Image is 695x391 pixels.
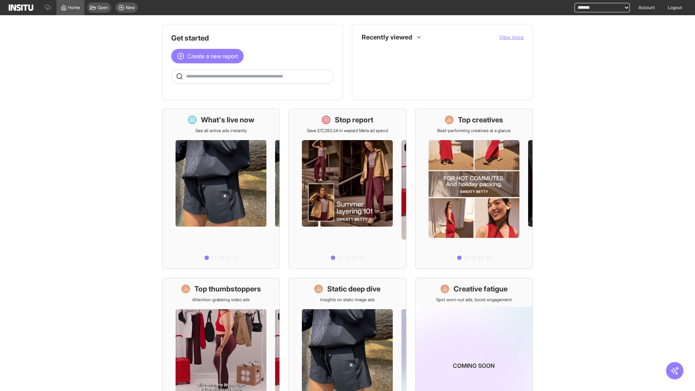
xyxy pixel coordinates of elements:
span: Open [97,5,108,10]
img: Logo [9,4,33,11]
button: Create a new report [171,49,244,63]
p: Attention-grabbing video ads [192,297,250,303]
p: Save £17,283.24 in wasted Meta ad spend [307,128,388,134]
h1: What's live now [201,115,254,125]
a: Top creativesBest-performing creatives at a glance [415,109,533,269]
h1: Static deep dive [327,284,380,294]
h1: Top creatives [458,115,503,125]
h1: Get started [171,33,334,43]
h1: Stop report [335,115,373,125]
button: View more [499,34,524,41]
span: Home [68,5,80,10]
p: Insights on static image ads [320,297,375,303]
h1: Top thumbstoppers [194,284,261,294]
a: Stop reportSave £17,283.24 in wasted Meta ad spend [288,109,406,269]
p: See all active ads instantly [195,128,247,134]
span: Create a new report [187,52,238,60]
p: Best-performing creatives at a glance [437,128,511,134]
a: What's live nowSee all active ads instantly [162,109,280,269]
span: New [126,5,135,10]
span: View more [499,34,524,40]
